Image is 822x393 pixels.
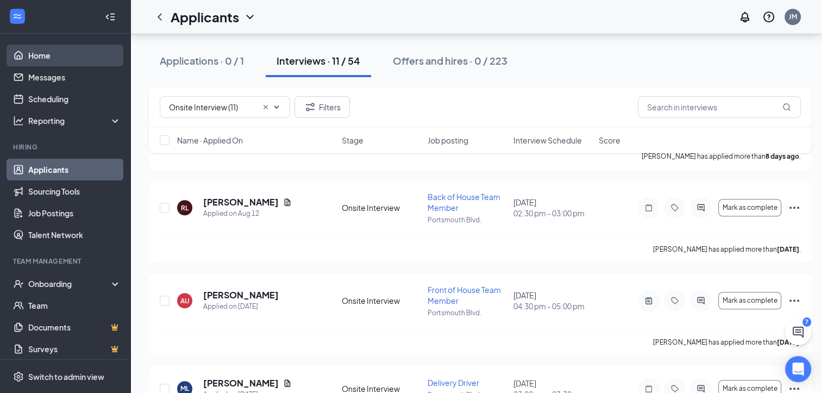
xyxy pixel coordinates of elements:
[28,278,112,289] div: Onboarding
[513,135,581,146] span: Interview Schedule
[261,103,270,111] svg: Cross
[802,317,811,327] div: 7
[694,203,707,212] svg: ActiveChat
[294,96,350,118] button: Filter Filters
[694,296,707,305] svg: ActiveChat
[13,278,24,289] svg: UserCheck
[668,296,681,305] svg: Tag
[638,96,801,118] input: Search in interviews
[181,203,189,213] div: RL
[723,204,777,211] span: Mark as complete
[653,245,801,254] p: [PERSON_NAME] has applied more than .
[342,202,421,213] div: Onsite Interview
[13,371,24,382] svg: Settings
[28,45,121,66] a: Home
[788,201,801,214] svg: Ellipses
[342,295,421,306] div: Onsite Interview
[105,11,116,22] svg: Collapse
[277,54,360,67] div: Interviews · 11 / 54
[28,295,121,316] a: Team
[28,224,121,246] a: Talent Network
[171,8,239,26] h1: Applicants
[762,10,775,23] svg: QuestionInfo
[169,101,257,113] input: All Stages
[283,198,292,207] svg: Document
[28,159,121,180] a: Applicants
[428,378,479,388] span: Delivery Driver
[28,316,121,338] a: DocumentsCrown
[272,103,281,111] svg: ChevronDown
[283,379,292,388] svg: Document
[785,356,811,382] div: Open Intercom Messenger
[642,384,655,393] svg: Note
[203,208,292,219] div: Applied on Aug 12
[12,11,23,22] svg: WorkstreamLogo
[428,192,500,213] span: Back of House Team Member
[777,245,799,253] b: [DATE]
[203,196,279,208] h5: [PERSON_NAME]
[668,384,681,393] svg: Tag
[393,54,507,67] div: Offers and hires · 0 / 223
[160,54,244,67] div: Applications · 0 / 1
[153,10,166,23] svg: ChevronLeft
[738,10,751,23] svg: Notifications
[513,197,592,219] div: [DATE]
[177,135,243,146] span: Name · Applied On
[723,385,777,392] span: Mark as complete
[203,301,279,312] div: Applied on [DATE]
[428,215,507,224] p: Portsmouth Blvd.
[513,301,592,311] span: 04:30 pm - 05:00 pm
[13,142,119,152] div: Hiring
[723,297,777,304] span: Mark as complete
[668,203,681,212] svg: Tag
[785,319,811,345] button: ChatActive
[428,285,501,305] span: Front of House Team Member
[180,384,189,393] div: ML
[513,208,592,219] span: 02:30 pm - 03:00 pm
[792,326,805,339] svg: ChatActive
[203,289,279,301] h5: [PERSON_NAME]
[513,290,592,311] div: [DATE]
[653,338,801,347] p: [PERSON_NAME] has applied more than .
[599,135,620,146] span: Score
[13,115,24,126] svg: Analysis
[718,199,781,216] button: Mark as complete
[788,294,801,307] svg: Ellipses
[28,202,121,224] a: Job Postings
[28,88,121,110] a: Scheduling
[694,384,707,393] svg: ActiveChat
[28,338,121,360] a: SurveysCrown
[642,203,655,212] svg: Note
[243,10,256,23] svg: ChevronDown
[428,135,468,146] span: Job posting
[428,308,507,317] p: Portsmouth Blvd.
[28,66,121,88] a: Messages
[304,101,317,114] svg: Filter
[28,115,122,126] div: Reporting
[180,296,190,305] div: AU
[777,338,799,346] b: [DATE]
[342,135,363,146] span: Stage
[642,296,655,305] svg: ActiveNote
[28,371,104,382] div: Switch to admin view
[203,377,279,389] h5: [PERSON_NAME]
[789,12,797,21] div: JM
[782,103,791,111] svg: MagnifyingGlass
[13,257,119,266] div: Team Management
[28,180,121,202] a: Sourcing Tools
[718,292,781,309] button: Mark as complete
